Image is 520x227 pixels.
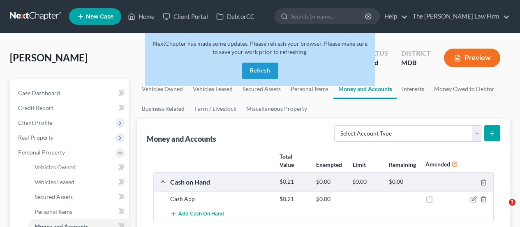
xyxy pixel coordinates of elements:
[18,89,60,96] span: Case Dashboard
[137,99,190,119] a: Business Related
[291,9,366,24] input: Search by name...
[380,9,408,24] a: Help
[10,51,88,63] span: [PERSON_NAME]
[241,99,312,119] a: Miscellaneous Property
[35,164,76,171] span: Vehicles Owned
[429,79,499,99] a: Money Owed to Debtor
[242,63,278,79] button: Refresh
[316,161,342,168] strong: Exempted
[275,178,312,186] div: $0.21
[166,195,275,203] div: Cash App
[178,211,224,218] span: Add Cash on Hand
[397,79,429,99] a: Interests
[28,175,129,190] a: Vehicles Leased
[348,178,385,186] div: $0.00
[137,79,188,99] a: Vehicles Owned
[425,161,450,168] strong: Amended
[159,9,212,24] a: Client Portal
[444,49,500,67] button: Preview
[312,178,349,186] div: $0.00
[385,178,421,186] div: $0.00
[12,101,129,115] a: Credit Report
[170,206,224,222] button: Add Cash on Hand
[190,99,241,119] a: Farm / Livestock
[275,195,312,203] div: $0.21
[147,134,216,144] div: Money and Accounts
[153,40,367,55] span: NextChapter has made some updates. Please refresh your browser. Please make sure to save your wor...
[492,199,512,219] iframe: Intercom live chat
[364,49,388,58] div: Status
[35,178,74,185] span: Vehicles Leased
[12,86,129,101] a: Case Dashboard
[364,58,388,68] div: Filed
[35,208,72,215] span: Personal Items
[401,58,431,68] div: MDB
[86,14,113,20] span: New Case
[353,161,366,168] strong: Limit
[166,178,275,186] div: Cash on Hand
[28,204,129,219] a: Personal Items
[28,190,129,204] a: Secured Assets
[28,160,129,175] a: Vehicles Owned
[18,149,65,156] span: Personal Property
[401,49,431,58] div: District
[312,195,349,203] div: $0.00
[280,153,294,168] strong: Total Value
[212,9,259,24] a: DebtorCC
[18,119,52,126] span: Client Profile
[35,193,73,200] span: Secured Assets
[18,104,53,111] span: Credit Report
[18,134,53,141] span: Real Property
[509,199,515,206] span: 3
[389,161,416,168] strong: Remaining
[409,9,510,24] a: The [PERSON_NAME] Law Firm
[124,9,159,24] a: Home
